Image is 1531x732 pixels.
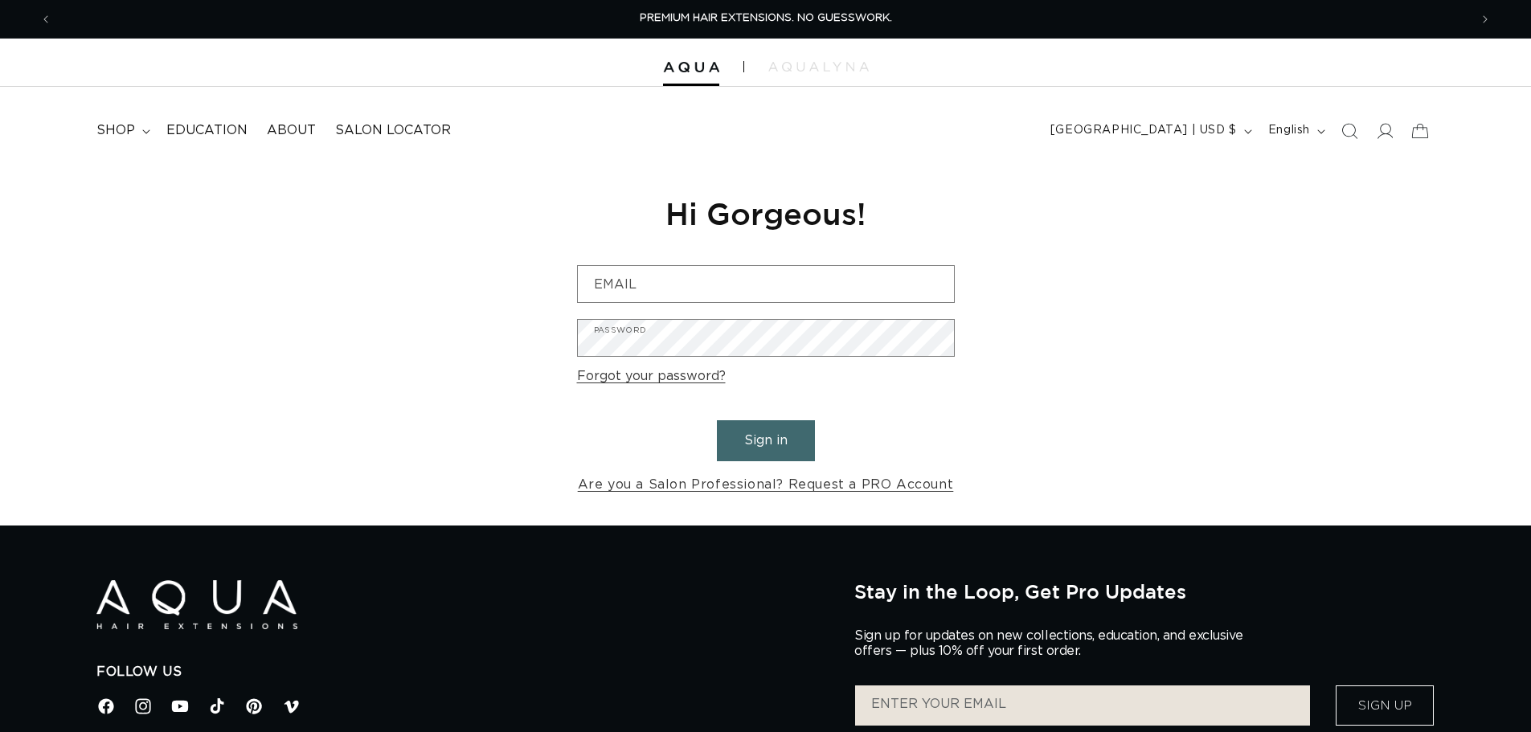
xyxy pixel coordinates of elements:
summary: shop [87,112,157,149]
span: Salon Locator [335,122,451,139]
span: shop [96,122,135,139]
button: Sign in [717,420,815,461]
button: [GEOGRAPHIC_DATA] | USD $ [1041,116,1259,146]
input: ENTER YOUR EMAIL [855,685,1310,726]
a: Forgot your password? [577,365,726,388]
span: Education [166,122,248,139]
span: PREMIUM HAIR EXTENSIONS. NO GUESSWORK. [640,13,892,23]
summary: Search [1332,113,1367,149]
span: About [267,122,316,139]
span: [GEOGRAPHIC_DATA] | USD $ [1050,122,1237,139]
a: Education [157,112,257,149]
button: Next announcement [1468,4,1503,35]
img: Aqua Hair Extensions [663,62,719,73]
img: Aqua Hair Extensions [96,580,297,629]
button: English [1259,116,1332,146]
a: Are you a Salon Professional? Request a PRO Account [578,473,954,497]
p: Sign up for updates on new collections, education, and exclusive offers — plus 10% off your first... [854,628,1256,659]
input: Email [578,266,954,302]
span: English [1268,122,1310,139]
button: Previous announcement [28,4,63,35]
button: Sign Up [1336,685,1434,726]
a: About [257,112,325,149]
a: Salon Locator [325,112,461,149]
h2: Stay in the Loop, Get Pro Updates [854,580,1435,603]
h1: Hi Gorgeous! [577,194,955,233]
h2: Follow Us [96,664,830,681]
img: aqualyna.com [768,62,869,72]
